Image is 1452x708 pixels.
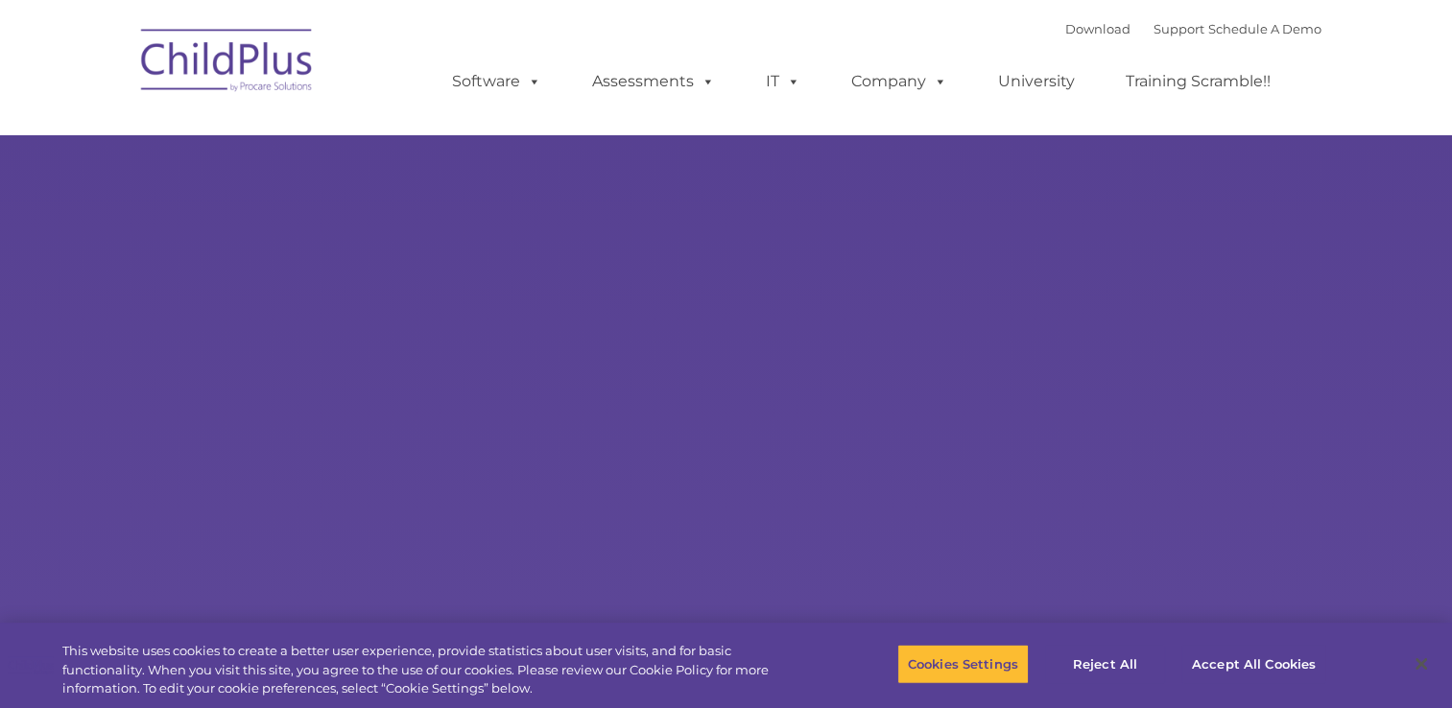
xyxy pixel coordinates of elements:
a: Assessments [573,62,734,101]
img: ChildPlus by Procare Solutions [131,15,323,111]
a: Software [433,62,560,101]
button: Close [1400,643,1442,685]
a: Download [1065,21,1131,36]
font: | [1065,21,1321,36]
a: Support [1154,21,1204,36]
div: This website uses cookies to create a better user experience, provide statistics about user visit... [62,642,798,698]
a: Training Scramble!! [1107,62,1290,101]
button: Accept All Cookies [1181,644,1326,684]
button: Reject All [1045,644,1165,684]
a: Company [832,62,966,101]
button: Cookies Settings [897,644,1029,684]
a: Schedule A Demo [1208,21,1321,36]
a: University [979,62,1094,101]
a: IT [747,62,820,101]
